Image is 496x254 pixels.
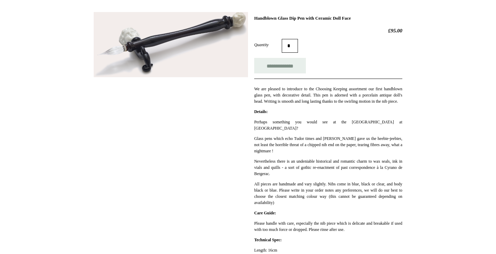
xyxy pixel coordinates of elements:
strong: Technical Spec: [254,237,282,242]
img: Handblown Glass Dip Pen with Ceramic Doll Face [94,12,248,78]
strong: Details: [254,109,268,114]
strong: Care Guide: [254,211,276,215]
p: Glass pens which echo Tudor times and [PERSON_NAME] gave us the heebie-jeebies, not least the hor... [254,135,402,154]
h1: Handblown Glass Dip Pen with Ceramic Doll Face [254,16,402,21]
p: Nevertheless there is an undeniable historical and romantic charm to wax seals, ink in vials and ... [254,158,402,177]
h2: £95.00 [254,28,402,34]
p: Please handle with care, especially the nib piece which is delicate and breakable if used with to... [254,220,402,233]
label: Quantity [254,42,282,48]
p: We are pleased to introduce to the Choosing Keeping assortment our first handblown glass pen, wit... [254,86,402,104]
p: All pieces are handmade and vary slightly. Nibs come in blue, black or clear, and body black or b... [254,181,402,206]
p: Perhaps something you would see at the [GEOGRAPHIC_DATA] at [GEOGRAPHIC_DATA]? [254,119,402,131]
